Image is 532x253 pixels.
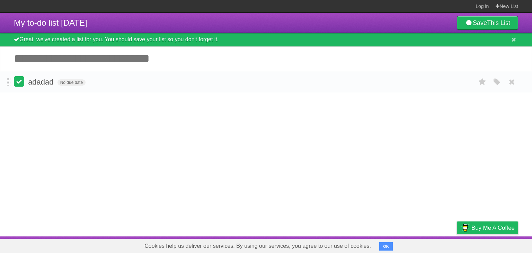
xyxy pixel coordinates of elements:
a: Developers [388,238,416,251]
a: SaveThis List [457,16,518,30]
b: This List [487,19,510,26]
a: Terms [424,238,440,251]
span: Cookies help us deliver our services. By using our services, you agree to our use of cookies. [138,239,378,253]
span: No due date [57,79,86,86]
a: Suggest a feature [475,238,518,251]
span: My to-do list [DATE] [14,18,87,27]
span: adadad [28,78,55,86]
label: Done [14,76,24,87]
a: About [365,238,379,251]
button: OK [379,242,393,251]
label: Star task [476,76,489,88]
span: Buy me a coffee [471,222,515,234]
a: Privacy [448,238,466,251]
a: Buy me a coffee [457,221,518,234]
img: Buy me a coffee [460,222,470,234]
